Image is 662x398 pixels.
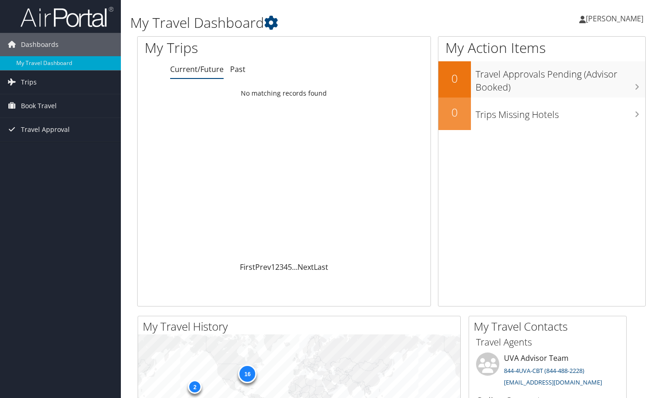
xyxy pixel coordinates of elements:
[230,64,245,74] a: Past
[474,319,626,334] h2: My Travel Contacts
[476,336,619,349] h3: Travel Agents
[20,6,113,28] img: airportal-logo.png
[240,262,255,272] a: First
[586,13,643,24] span: [PERSON_NAME]
[438,38,645,58] h1: My Action Items
[143,319,460,334] h2: My Travel History
[579,5,653,33] a: [PERSON_NAME]
[138,85,430,102] td: No matching records found
[238,365,257,383] div: 16
[292,262,298,272] span: …
[504,378,602,386] a: [EMAIL_ADDRESS][DOMAIN_NAME]
[476,63,645,94] h3: Travel Approvals Pending (Advisor Booked)
[21,118,70,141] span: Travel Approval
[288,262,292,272] a: 5
[504,366,584,375] a: 844-4UVA-CBT (844-488-2228)
[438,71,471,86] h2: 0
[284,262,288,272] a: 4
[275,262,279,272] a: 2
[476,104,645,121] h3: Trips Missing Hotels
[188,380,202,394] div: 2
[438,98,645,130] a: 0Trips Missing Hotels
[279,262,284,272] a: 3
[271,262,275,272] a: 1
[21,94,57,117] span: Book Travel
[21,71,37,94] span: Trips
[170,64,224,74] a: Current/Future
[471,352,624,391] li: UVA Advisor Team
[145,38,301,58] h1: My Trips
[438,104,471,120] h2: 0
[438,61,645,97] a: 0Travel Approvals Pending (Advisor Booked)
[298,262,314,272] a: Next
[255,262,271,272] a: Prev
[21,33,59,56] span: Dashboards
[130,13,478,33] h1: My Travel Dashboard
[314,262,328,272] a: Last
